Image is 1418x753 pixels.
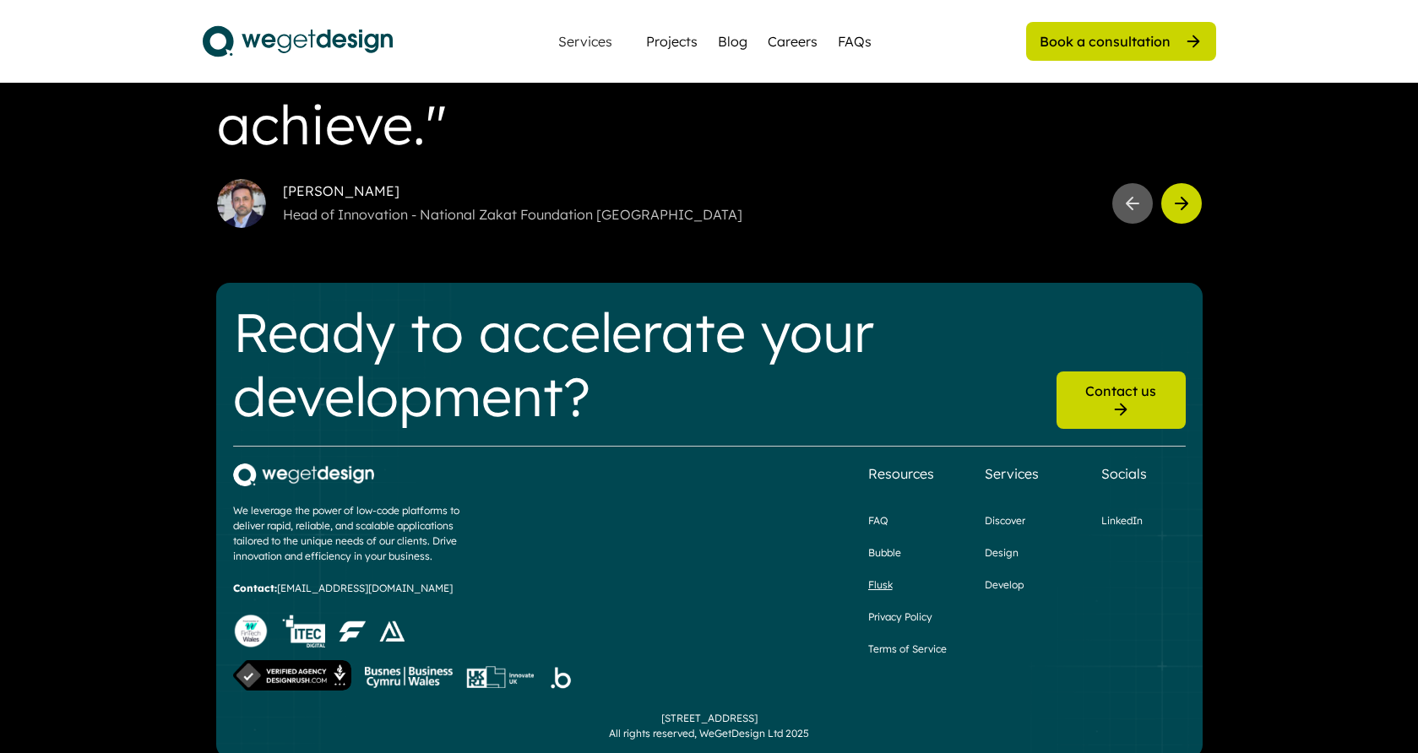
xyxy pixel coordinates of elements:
img: logo.svg [203,20,393,62]
a: Terms of Service [868,642,947,657]
div: Socials [1101,463,1147,484]
img: 4b569577-11d7-4442-95fc-ebbb524e5eb8.png [233,463,374,486]
a: Bubble [868,545,901,561]
div: Book a consultation [1040,32,1171,51]
div: We leverage the power of low-code platforms to deliver rapid, reliable, and scalable applications... [233,503,486,564]
a: Discover [985,513,1025,528]
a: Design [985,545,1019,561]
div: Services [985,463,1039,484]
a: Careers [768,31,818,51]
img: 1671710238819.jpeg [217,179,266,228]
div: Resources [868,463,934,484]
img: HNYRHc.tif.png [282,615,325,647]
a: FAQ [868,513,888,528]
div: Services [551,35,619,48]
a: Develop [985,577,1024,593]
img: Group%201286.png [365,666,453,688]
div: [EMAIL_ADDRESS][DOMAIN_NAME] [233,581,453,596]
a: Projects [646,31,698,51]
a: FAQs [838,31,872,51]
strong: Contact: [233,582,277,594]
img: Website%20Badge%20Light%201.png [233,613,269,648]
a: Flusk [868,577,893,593]
img: innovate-sub-logo%201%20%281%29.png [466,666,534,688]
img: Layer_1.png [379,620,405,642]
a: LinkedIn [1101,513,1143,528]
a: Blog [718,31,747,51]
div: Contact us [1085,382,1156,400]
div: Ready to accelerate your development? [233,300,1043,430]
div: [STREET_ADDRESS] All rights reserved, WeGetDesign Ltd 2025 [609,711,809,741]
div: [PERSON_NAME] [283,181,1099,200]
img: Group%201287.png [547,663,573,692]
div: Head of Innovation - National Zakat Foundation [GEOGRAPHIC_DATA] [283,204,1099,225]
img: image%201%20%281%29.png [339,620,366,642]
img: Verified%20Agency%20v3.png [233,660,351,691]
a: Privacy Policy [868,609,932,625]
